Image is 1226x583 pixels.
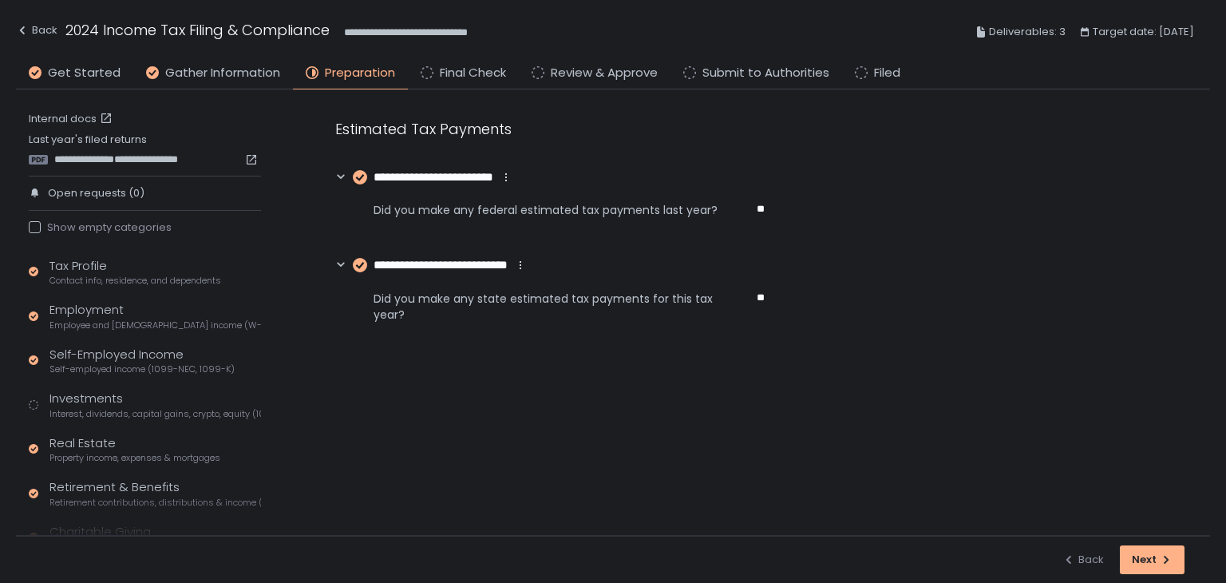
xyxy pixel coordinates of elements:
div: Real Estate [49,434,220,465]
span: Target date: [DATE] [1093,22,1194,42]
div: Employment [49,301,261,331]
div: Estimated Tax Payments [335,118,1101,140]
h1: 2024 Income Tax Filing & Compliance [65,19,330,41]
span: Did you make any federal estimated tax payments last year? [374,202,718,218]
button: Back [1062,545,1104,574]
div: Charitable Giving [49,523,181,553]
span: Submit to Authorities [702,64,829,82]
div: Next [1132,553,1173,567]
a: Internal docs [29,112,116,126]
div: Tax Profile [49,257,221,288]
span: Retirement contributions, distributions & income (1099-R, 5498) [49,497,261,509]
div: Back [1062,553,1104,567]
div: Back [16,21,57,40]
span: Interest, dividends, capital gains, crypto, equity (1099s, K-1s) [49,408,261,420]
span: Did you make any state estimated tax payments for this tax year? [374,291,718,323]
div: Last year's filed returns [29,133,261,166]
span: Deliverables: 3 [989,22,1066,42]
span: Final Check [440,64,506,82]
div: Retirement & Benefits [49,478,261,509]
span: Self-employed income (1099-NEC, 1099-K) [49,363,235,375]
span: Employee and [DEMOGRAPHIC_DATA] income (W-2s) [49,319,261,331]
div: Investments [49,390,261,420]
button: Back [16,19,57,46]
span: Filed [874,64,900,82]
span: Open requests (0) [48,186,144,200]
span: Gather Information [165,64,280,82]
button: Next [1120,545,1184,574]
span: Review & Approve [551,64,658,82]
span: Contact info, residence, and dependents [49,275,221,287]
span: Preparation [325,64,395,82]
div: Self-Employed Income [49,346,235,376]
span: Property income, expenses & mortgages [49,452,220,464]
span: Get Started [48,64,121,82]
